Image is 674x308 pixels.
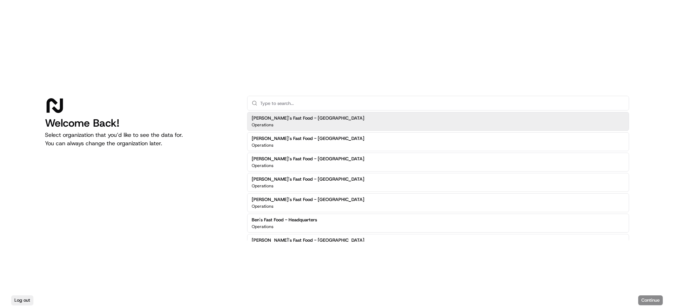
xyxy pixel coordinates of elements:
[45,117,236,129] h1: Welcome Back!
[252,183,273,189] p: Operations
[252,176,364,182] h2: [PERSON_NAME]'s Fast Food - [GEOGRAPHIC_DATA]
[252,224,273,229] p: Operations
[252,122,273,128] p: Operations
[11,295,33,305] button: Log out
[252,163,273,168] p: Operations
[252,217,317,223] h2: Ben's Fast Food - Headquarters
[252,135,364,142] h2: [PERSON_NAME]'s Fast Food - [GEOGRAPHIC_DATA]
[252,203,273,209] p: Operations
[252,142,273,148] p: Operations
[260,96,625,110] input: Type to search...
[252,196,364,203] h2: [PERSON_NAME]'s Fast Food - [GEOGRAPHIC_DATA]
[45,131,236,148] p: Select organization that you’d like to see the data for. You can always change the organization l...
[252,115,364,121] h2: [PERSON_NAME]'s Fast Food - [GEOGRAPHIC_DATA]
[252,237,364,243] h2: [PERSON_NAME]'s Fast Food - [GEOGRAPHIC_DATA]
[252,156,364,162] h2: [PERSON_NAME]'s Fast Food - [GEOGRAPHIC_DATA]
